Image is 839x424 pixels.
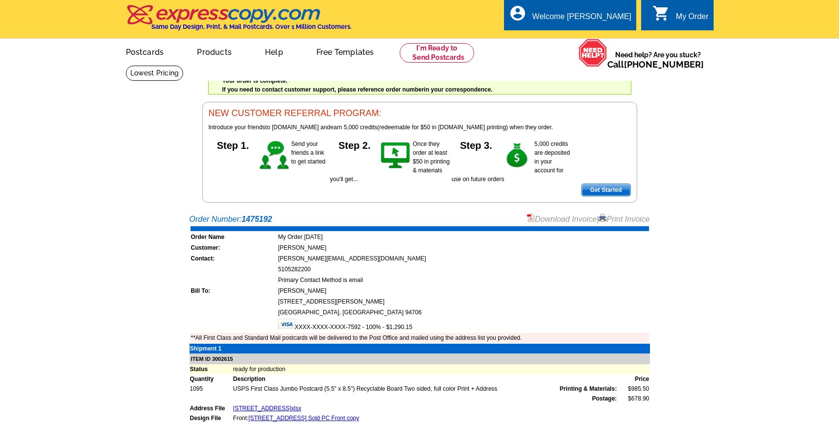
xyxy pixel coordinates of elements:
[278,307,649,317] td: [GEOGRAPHIC_DATA], [GEOGRAPHIC_DATA] 94706
[190,403,233,413] td: Address File
[209,108,631,119] h3: NEW CUSTOMER REFERRAL PROGRAM:
[181,40,247,63] a: Products
[599,215,649,223] a: Print Invoice
[599,214,606,222] img: small-print-icon.gif
[501,140,534,172] img: step-3.gif
[190,374,233,384] td: Quantity
[249,40,299,63] a: Help
[278,319,295,329] img: visa.gif
[191,243,277,253] td: Customer:
[258,140,291,172] img: step-1.gif
[209,124,265,131] span: Introduce your friends
[278,254,649,263] td: [PERSON_NAME][EMAIL_ADDRESS][DOMAIN_NAME]
[617,394,649,403] td: $678.90
[222,77,288,84] strong: Your order is complete.
[607,59,704,70] span: Call
[110,40,180,63] a: Postcards
[190,213,650,225] div: Order Number:
[330,124,377,131] span: earn 5,000 credits
[278,232,649,242] td: My Order [DATE]
[191,286,277,296] td: Bill To:
[233,374,618,384] td: Description
[241,215,272,223] strong: 1475192
[278,318,649,332] td: XXXX-XXXX-XXXX-7592 - 100% - $1,290.15
[624,59,704,70] a: [PHONE_NUMBER]
[592,395,617,402] strong: Postage:
[190,353,650,365] td: ITEM ID 3002615
[278,264,649,274] td: 5105282200
[527,215,597,223] a: Download Invoice
[652,11,709,23] a: shopping_cart My Order
[191,254,277,263] td: Contact:
[233,413,618,423] td: Front:
[190,413,233,423] td: Design File
[248,415,359,422] a: [STREET_ADDRESS] Sold PC Front copy
[190,344,233,353] td: Shipment 1
[617,384,649,394] td: $985.50
[190,384,233,394] td: 1095
[578,39,607,67] img: help
[527,214,535,222] img: small-pdf-icon.gif
[233,384,618,394] td: USPS First Class Jumbo Postcard (5.5" x 8.5") Recyclable Board Two sided, full color Print + Address
[209,123,631,132] p: to [DOMAIN_NAME] and (redeemable for $50 in [DOMAIN_NAME] printing) when they order.
[278,286,649,296] td: [PERSON_NAME]
[330,141,450,183] span: Once they order at least $50 in printing & materials you'll get...
[190,364,233,374] td: Status
[301,40,390,63] a: Free Templates
[278,275,649,285] td: Primary Contact Method is email
[191,333,649,343] td: **All First Class and Standard Mail postcards will be delivered to the Post Office and mailed usi...
[581,184,631,196] a: Get Started
[330,140,379,149] h5: Step 2.
[209,140,258,149] h5: Step 1.
[191,232,277,242] td: Order Name
[617,374,649,384] td: Price
[452,140,501,149] h5: Step 3.
[676,12,709,26] div: My Order
[560,384,617,393] span: Printing & Materials:
[582,184,630,196] span: Get Started
[452,141,570,183] span: 5,000 credits are deposited in your account for use on future orders
[126,12,352,30] a: Same Day Design, Print, & Mail Postcards. Over 1 Million Customers.
[652,4,670,22] i: shopping_cart
[379,140,413,172] img: step-2.gif
[532,12,631,26] div: Welcome [PERSON_NAME]
[509,4,527,22] i: account_circle
[278,243,649,253] td: [PERSON_NAME]
[233,364,650,374] td: ready for production
[278,297,649,306] td: [STREET_ADDRESS][PERSON_NAME]
[151,23,352,30] h4: Same Day Design, Print, & Mail Postcards. Over 1 Million Customers.
[527,213,650,225] div: |
[291,141,326,165] span: Send your friends a link to get started
[233,405,301,412] a: [STREET_ADDRESS]xlsx
[607,50,709,70] span: Need help? Are you stuck?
